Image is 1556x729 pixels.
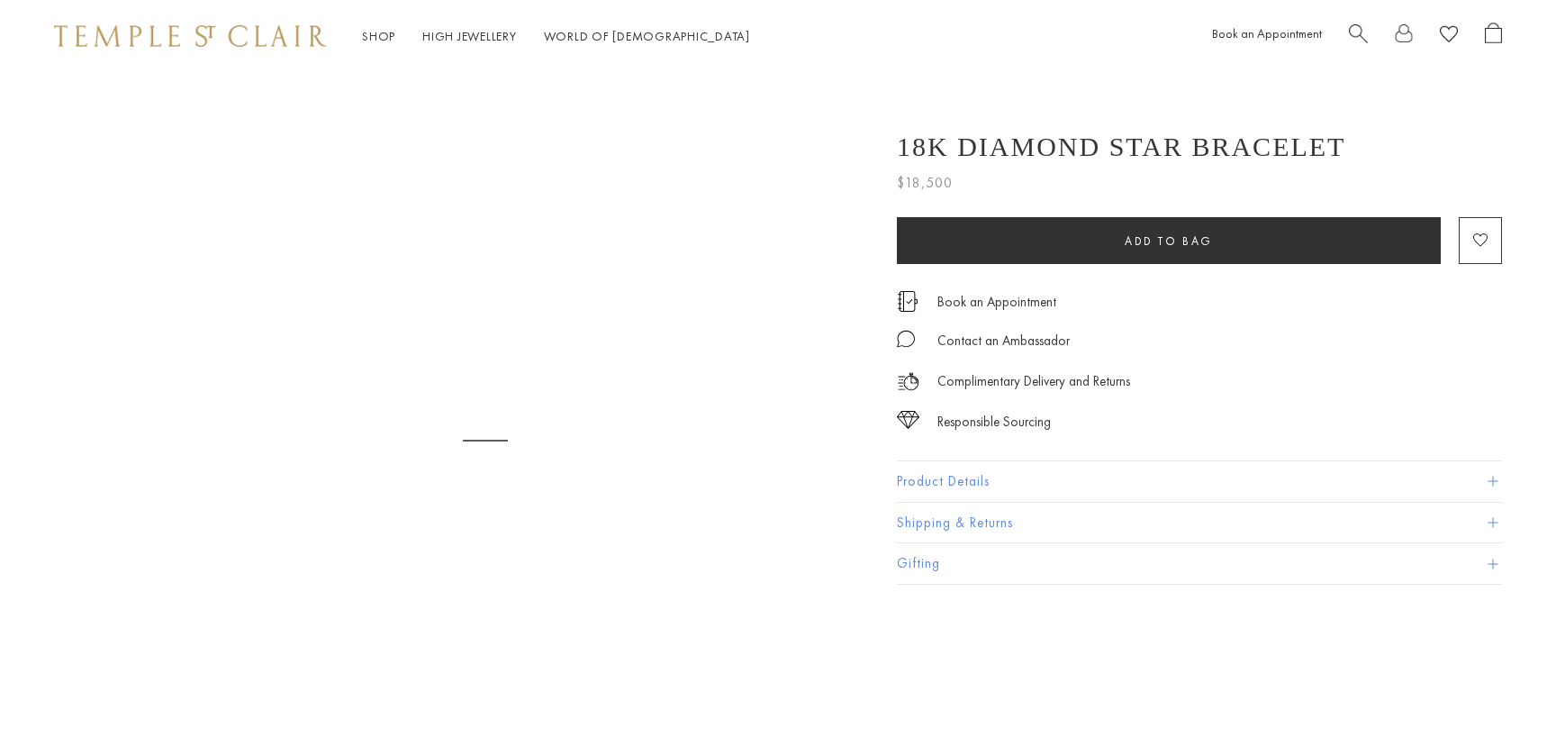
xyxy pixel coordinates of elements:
[1212,25,1322,41] a: Book an Appointment
[897,291,918,312] img: icon_appointment.svg
[1349,23,1368,50] a: Search
[897,132,1345,162] h1: 18K Diamond Star Bracelet
[897,411,919,429] img: icon_sourcing.svg
[362,28,395,44] a: ShopShop
[937,411,1051,433] div: Responsible Sourcing
[897,171,953,195] span: $18,500
[897,461,1502,502] button: Product Details
[937,292,1056,312] a: Book an Appointment
[937,370,1130,393] p: Complimentary Delivery and Returns
[1485,23,1502,50] a: Open Shopping Bag
[937,330,1070,352] div: Contact an Ambassador
[897,503,1502,543] button: Shipping & Returns
[897,370,919,393] img: icon_delivery.svg
[544,28,750,44] a: World of [DEMOGRAPHIC_DATA]World of [DEMOGRAPHIC_DATA]
[54,25,326,47] img: Temple St. Clair
[897,543,1502,584] button: Gifting
[422,28,517,44] a: High JewelleryHigh Jewellery
[897,217,1441,264] button: Add to bag
[1466,644,1538,711] iframe: Gorgias live chat messenger
[1125,233,1213,249] span: Add to bag
[897,330,915,348] img: MessageIcon-01_2.svg
[1440,23,1458,50] a: View Wishlist
[362,25,750,48] nav: Main navigation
